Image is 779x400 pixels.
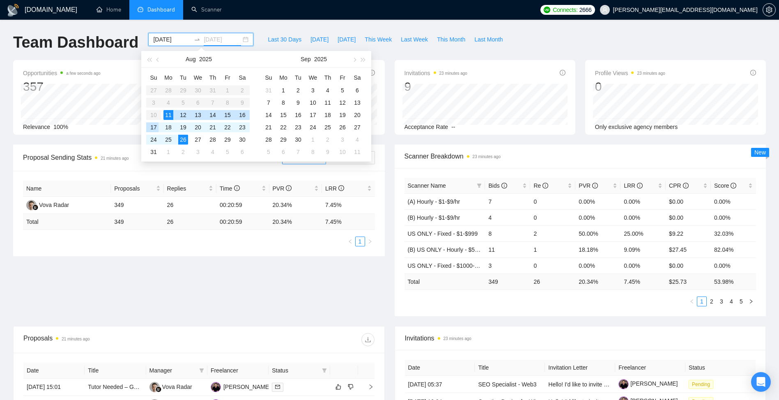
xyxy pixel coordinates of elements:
a: 3 [717,297,726,306]
a: Pending [689,381,717,387]
th: Replies [164,181,216,197]
div: 23 [293,122,303,132]
td: 2025-08-20 [191,121,205,133]
div: 20 [193,122,203,132]
span: CPR [669,182,688,189]
button: [DATE] [306,33,333,46]
time: 23 minutes ago [637,71,665,76]
button: This Week [360,33,396,46]
td: 2025-10-09 [320,146,335,158]
div: 3 [193,147,203,157]
div: 15 [223,110,232,120]
span: Re [533,182,548,189]
a: 4 [727,297,736,306]
td: 2025-09-05 [220,146,235,158]
div: 6 [237,147,247,157]
td: 2025-09-13 [350,97,365,109]
td: 2025-09-02 [291,84,306,97]
span: filter [198,364,206,377]
li: Next Page [746,297,756,306]
th: Name [23,181,111,197]
td: 2025-09-08 [276,97,291,109]
div: 31 [149,147,159,157]
span: Acceptance Rate [404,124,448,130]
td: 7.45% [322,197,375,214]
td: 2025-08-31 [261,84,276,97]
th: Tu [291,71,306,84]
span: PVR [579,182,598,189]
div: 12 [338,98,347,108]
div: 29 [223,135,232,145]
td: 2025-10-04 [350,133,365,146]
td: 2025-10-08 [306,146,320,158]
td: 2025-08-25 [161,133,176,146]
th: Fr [335,71,350,84]
div: 4 [352,135,362,145]
img: JS [211,382,221,392]
time: 23 minutes ago [473,154,501,159]
td: 2025-10-02 [320,133,335,146]
td: 2025-08-30 [235,133,250,146]
time: 23 minutes ago [439,71,467,76]
td: 2025-10-01 [306,133,320,146]
td: 2025-09-02 [176,146,191,158]
input: Start date [153,35,191,44]
td: 2025-10-10 [335,146,350,158]
div: 23 [237,122,247,132]
a: Tutor Needed – Google Ads, HubSpot, and SEM Tools Setup [88,384,243,390]
td: 2025-08-27 [191,133,205,146]
td: 2025-08-23 [235,121,250,133]
img: gigradar-bm.png [32,205,38,210]
div: 4 [208,147,218,157]
div: 28 [264,135,273,145]
td: 2025-09-20 [350,109,365,121]
span: filter [475,179,483,192]
td: 2025-08-16 [235,109,250,121]
div: 10 [308,98,318,108]
div: 13 [193,110,203,120]
td: 349 [111,197,163,214]
td: 2025-08-31 [146,146,161,158]
td: 2025-10-06 [276,146,291,158]
a: (A) Hourly - $1-$9/hr [408,198,460,205]
li: 2 [707,297,717,306]
td: 2025-09-19 [335,109,350,121]
button: right [746,297,756,306]
span: Dashboard [147,6,175,13]
span: Replies [167,184,207,193]
td: 2025-09-15 [276,109,291,121]
span: Last Month [474,35,503,44]
span: to [194,36,200,43]
span: Profile Views [595,68,665,78]
td: 0 [530,193,575,209]
td: 2025-09-28 [261,133,276,146]
span: Last Week [401,35,428,44]
td: 2025-09-26 [335,121,350,133]
div: 13 [352,98,362,108]
div: 14 [208,110,218,120]
div: Vova Radar [39,200,69,209]
td: 2025-08-18 [161,121,176,133]
td: 2025-09-03 [191,146,205,158]
span: info-circle [637,183,643,189]
div: 8 [308,147,318,157]
span: info-circle [338,185,344,191]
div: 22 [223,122,232,132]
button: dislike [346,382,356,392]
div: 9 [404,79,467,94]
td: 2025-08-22 [220,121,235,133]
td: 2025-08-26 [176,133,191,146]
a: 1 [697,297,706,306]
td: 2025-09-29 [276,133,291,146]
td: 2025-09-14 [261,109,276,121]
span: [DATE] [338,35,356,44]
span: like [335,384,341,390]
td: 0.00% [620,193,666,209]
td: 0 [530,209,575,225]
td: 2025-09-11 [320,97,335,109]
td: 2025-09-25 [320,121,335,133]
a: 5 [737,297,746,306]
td: 2025-09-06 [350,84,365,97]
div: 12 [178,110,188,120]
td: 2025-08-29 [220,133,235,146]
